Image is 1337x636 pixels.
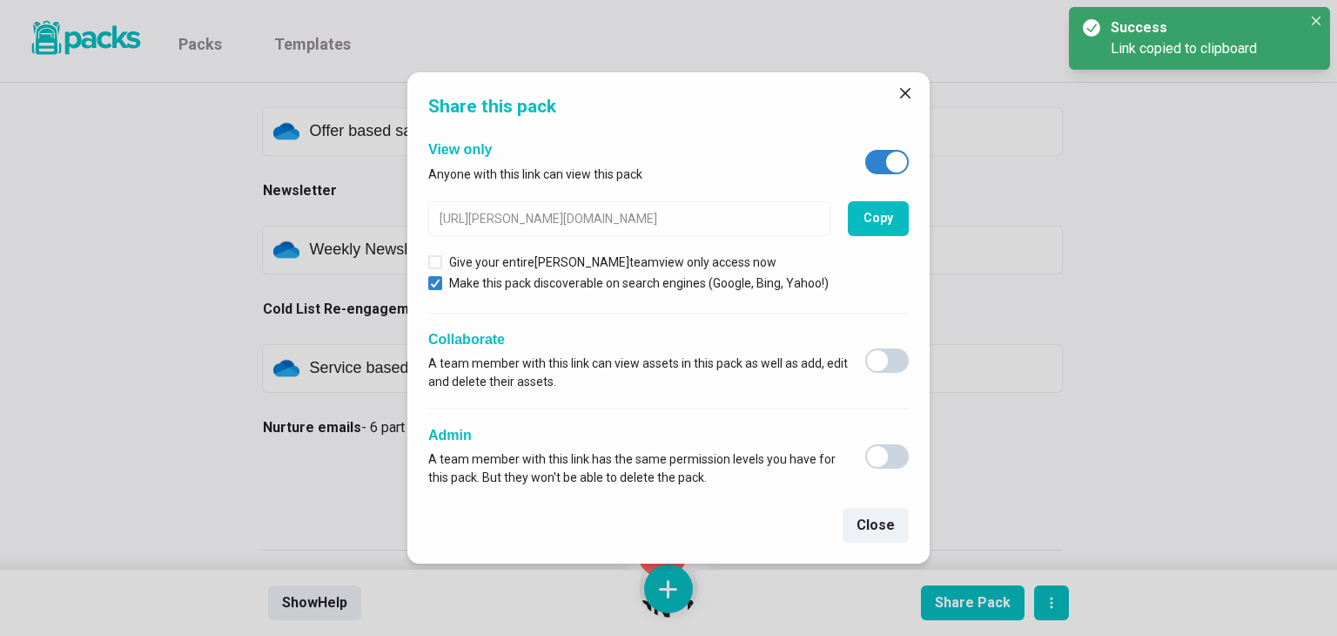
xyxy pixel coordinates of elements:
h2: View only [428,141,642,158]
button: Close [1306,10,1327,31]
button: Close [891,79,919,107]
p: A team member with this link has the same permission levels you have for this pack. But they won'... [428,450,848,487]
button: Close [843,508,909,543]
p: Anyone with this link can view this pack [428,166,642,184]
p: Give your entire [PERSON_NAME] team view only access now [449,254,776,272]
div: Success [1111,17,1295,38]
p: A team member with this link can view assets in this pack as well as add, edit and delete their a... [428,355,848,391]
h2: Admin [428,427,848,443]
div: Link copied to clipboard [1111,38,1302,59]
h2: Collaborate [428,331,848,348]
header: Share this pack [407,72,930,134]
button: Copy [848,201,909,236]
p: Make this pack discoverable on search engines (Google, Bing, Yahoo!) [449,274,829,293]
